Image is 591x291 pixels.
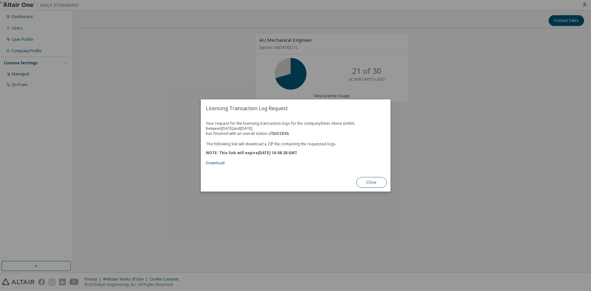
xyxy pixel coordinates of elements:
[356,177,387,188] button: Close
[201,99,391,117] h2: Licensing Transaction Log Request
[206,121,385,166] div: Your request for the licensing transaction logs for the company Silver Atena GmbH , between [DATE...
[206,150,297,155] b: NOTE: This link will expire [DATE] 16:08:28 GMT
[272,131,289,136] b: SUCCESS
[206,160,225,166] a: Download
[206,141,385,147] p: The following link will download a ZIP file containing the requested logs.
